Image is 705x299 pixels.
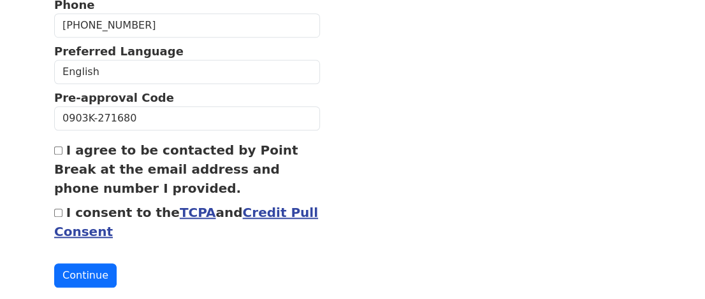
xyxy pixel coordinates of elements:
[54,106,320,130] input: Pre-approval Code
[54,205,318,239] label: I consent to the and
[54,13,320,38] input: Phone
[180,205,216,220] a: TCPA
[54,45,184,58] strong: Preferred Language
[54,263,117,288] button: Continue
[54,143,298,196] label: I agree to be contacted by Point Break at the email address and phone number I provided.
[54,91,174,104] strong: Pre-approval Code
